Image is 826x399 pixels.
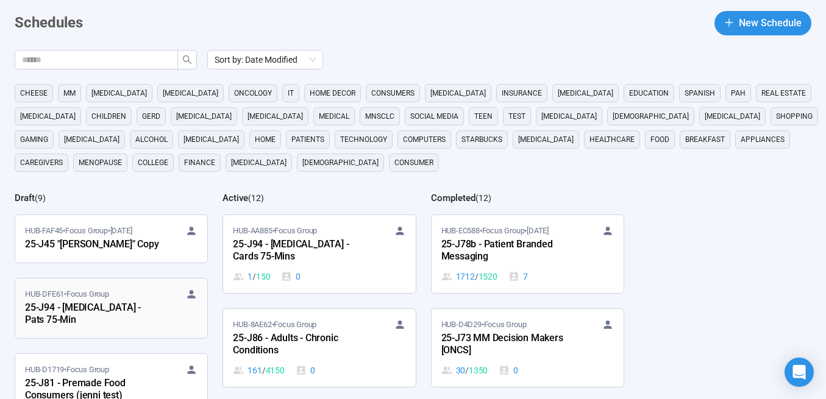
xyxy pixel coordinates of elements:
span: Patients [291,133,324,146]
span: [DEMOGRAPHIC_DATA] [613,110,689,122]
span: HUB-EC588 • Focus Group • [441,225,549,237]
span: Sort by: Date Modified [215,51,316,69]
time: [DATE] [527,226,549,235]
span: Insurance [502,87,542,99]
span: breakfast [685,133,725,146]
span: [MEDICAL_DATA] [541,110,597,122]
span: ( 12 ) [475,193,491,203]
span: HUB-DFE61 • Focus Group [25,288,109,300]
span: HUB-AA885 • Focus Group [233,225,317,237]
span: New Schedule [739,15,802,30]
a: HUB-FAF45•Focus Group•[DATE]25-J45 "[PERSON_NAME]" Copy [15,215,207,263]
span: [MEDICAL_DATA] [705,110,760,122]
span: it [288,87,294,99]
span: [MEDICAL_DATA] [247,110,303,122]
span: search [182,55,192,65]
span: computers [403,133,446,146]
span: ( 12 ) [248,193,264,203]
span: HUB-FAF45 • Focus Group • [25,225,132,237]
button: search [177,50,197,69]
span: [MEDICAL_DATA] [430,87,486,99]
button: plusNew Schedule [714,11,811,35]
div: 25-J78b - Patient Branded Messaging [441,237,575,265]
h2: Active [223,192,248,203]
div: 1712 [441,270,497,283]
span: consumer [394,157,433,169]
div: 25-J86 - Adults - Chronic Conditions [233,331,367,359]
span: children [91,110,126,122]
div: 25-J94 - [MEDICAL_DATA] - Cards 75-Mins [233,237,367,265]
a: HUB-EC588•Focus Group•[DATE]25-J78b - Patient Branded Messaging1712 / 15207 [432,215,624,293]
span: social media [410,110,458,122]
span: menopause [79,157,122,169]
span: oncology [234,87,272,99]
span: HUB-D1719 • Focus Group [25,364,109,376]
span: 150 [256,270,270,283]
span: finance [184,157,215,169]
span: [MEDICAL_DATA] [231,157,287,169]
span: / [262,364,266,377]
span: 1350 [469,364,488,377]
span: shopping [776,110,813,122]
div: 30 [441,364,488,377]
div: 0 [296,364,315,377]
a: HUB-AA885•Focus Group25-J94 - [MEDICAL_DATA] - Cards 75-Mins1 / 1500 [223,215,415,293]
span: starbucks [461,133,502,146]
span: 4150 [266,364,285,377]
time: [DATE] [110,226,132,235]
span: Teen [474,110,493,122]
span: Spanish [685,87,715,99]
span: caregivers [20,157,63,169]
span: education [629,87,669,99]
span: [DEMOGRAPHIC_DATA] [302,157,379,169]
span: [MEDICAL_DATA] [558,87,613,99]
span: healthcare [589,133,635,146]
span: [MEDICAL_DATA] [64,133,119,146]
span: HUB-8AE62 • Focus Group [233,319,316,331]
span: 1520 [479,270,497,283]
span: [MEDICAL_DATA] [163,87,218,99]
a: HUB-DFE61•Focus Group25-J94 - [MEDICAL_DATA] - Pats 75-Min [15,278,207,338]
span: [MEDICAL_DATA] [176,110,232,122]
span: plus [724,18,734,27]
h2: Draft [15,192,35,203]
h2: Completed [431,192,475,203]
span: HUB-D4D29 • Focus Group [441,319,527,331]
span: technology [340,133,387,146]
div: Open Intercom Messenger [785,358,814,387]
span: [MEDICAL_DATA] [91,87,147,99]
span: college [138,157,168,169]
span: / [465,364,469,377]
span: appliances [741,133,785,146]
span: PAH [731,87,746,99]
span: Test [508,110,525,122]
span: [MEDICAL_DATA] [518,133,574,146]
span: ( 9 ) [35,193,46,203]
a: HUB-D4D29•Focus Group25-J73 MM Decision Makers [ONCS]30 / 13500 [432,309,624,387]
span: consumers [371,87,415,99]
span: real estate [761,87,806,99]
span: [MEDICAL_DATA] [183,133,239,146]
span: Food [650,133,669,146]
div: 7 [508,270,528,283]
div: 1 [233,270,270,283]
span: home decor [310,87,355,99]
div: 25-J94 - [MEDICAL_DATA] - Pats 75-Min [25,300,159,328]
div: 0 [499,364,518,377]
span: gaming [20,133,48,146]
div: 0 [281,270,301,283]
span: home [255,133,276,146]
h1: Schedules [15,12,83,35]
span: mnsclc [365,110,394,122]
div: 25-J45 "[PERSON_NAME]" Copy [25,237,159,253]
div: 25-J73 MM Decision Makers [ONCS] [441,331,575,359]
span: GERD [142,110,160,122]
span: cheese [20,87,48,99]
span: / [252,270,256,283]
span: medical [319,110,349,122]
span: alcohol [135,133,168,146]
span: [MEDICAL_DATA] [20,110,76,122]
span: / [475,270,479,283]
span: MM [63,87,76,99]
a: HUB-8AE62•Focus Group25-J86 - Adults - Chronic Conditions161 / 41500 [223,309,415,387]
